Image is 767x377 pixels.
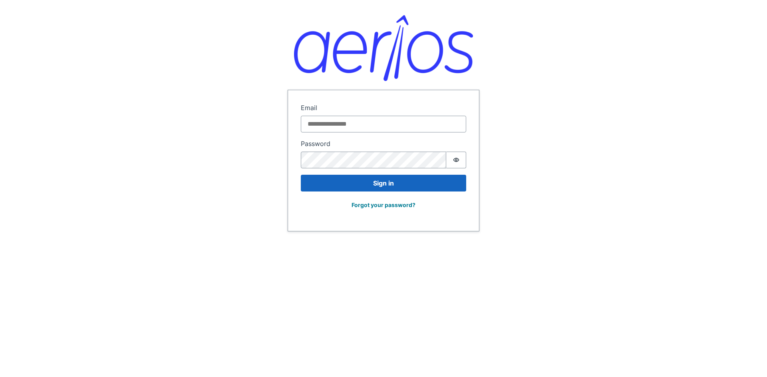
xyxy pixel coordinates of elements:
img: Aerios logo [294,15,473,81]
label: Email [301,103,466,113]
button: Show password [446,152,466,168]
button: Sign in [301,175,466,191]
label: Password [301,139,466,148]
button: Forgot your password? [346,198,421,212]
